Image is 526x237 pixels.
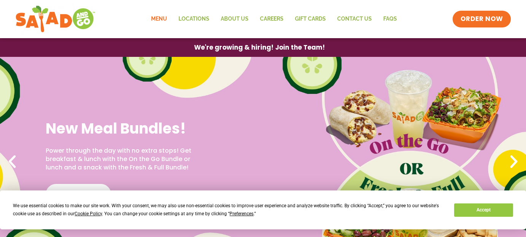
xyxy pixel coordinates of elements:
[289,10,332,28] a: GIFT CARDS
[75,211,102,216] span: Cookie Policy
[145,10,403,28] nav: Menu
[4,153,21,170] div: Previous slide
[460,15,503,24] span: ORDER NOW
[453,11,510,27] a: ORDER NOW
[194,44,325,51] span: We're growing & hiring! Join the Team!
[15,4,96,34] img: new-SAG-logo-768×292
[454,203,513,217] button: Accept
[230,211,253,216] span: Preferences
[173,10,215,28] a: Locations
[378,10,403,28] a: FAQs
[46,119,204,138] h2: New Meal Bundles!
[13,202,445,218] div: We use essential cookies to make our site work. With your consent, we may also use non-essential ...
[145,10,173,28] a: Menu
[46,147,204,172] p: Power through the day with no extra stops! Get breakfast & lunch with the On the Go Bundle or lun...
[183,39,336,56] a: We're growing & hiring! Join the Team!
[215,10,254,28] a: About Us
[254,10,289,28] a: Careers
[46,184,111,205] div: Order Now
[332,10,378,28] a: Contact Us
[505,153,522,170] div: Next slide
